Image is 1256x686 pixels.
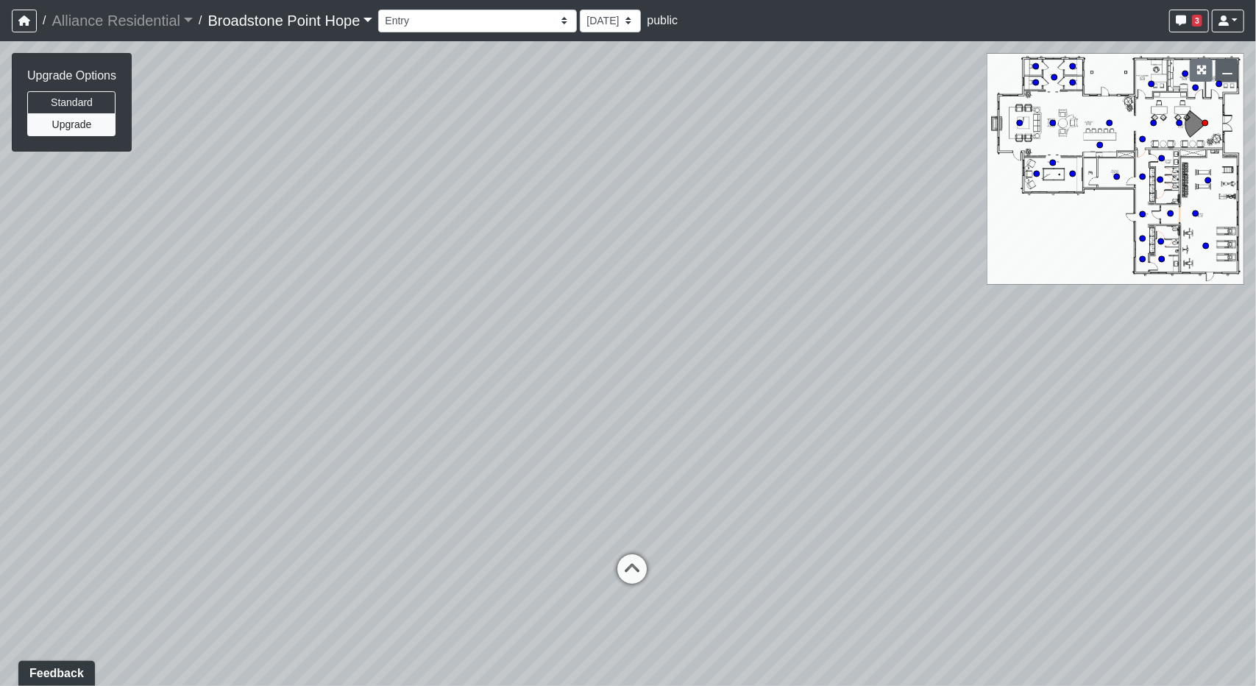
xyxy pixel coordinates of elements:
a: Broadstone Point Hope [208,6,373,35]
iframe: Ybug feedback widget [11,657,98,686]
a: Alliance Residential [52,6,193,35]
button: 3 [1169,10,1209,32]
button: Standard [27,91,116,114]
span: public [647,14,678,26]
span: 3 [1192,15,1202,26]
button: Upgrade [27,113,116,136]
span: / [193,6,207,35]
span: / [37,6,52,35]
h6: Upgrade Options [27,68,116,82]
